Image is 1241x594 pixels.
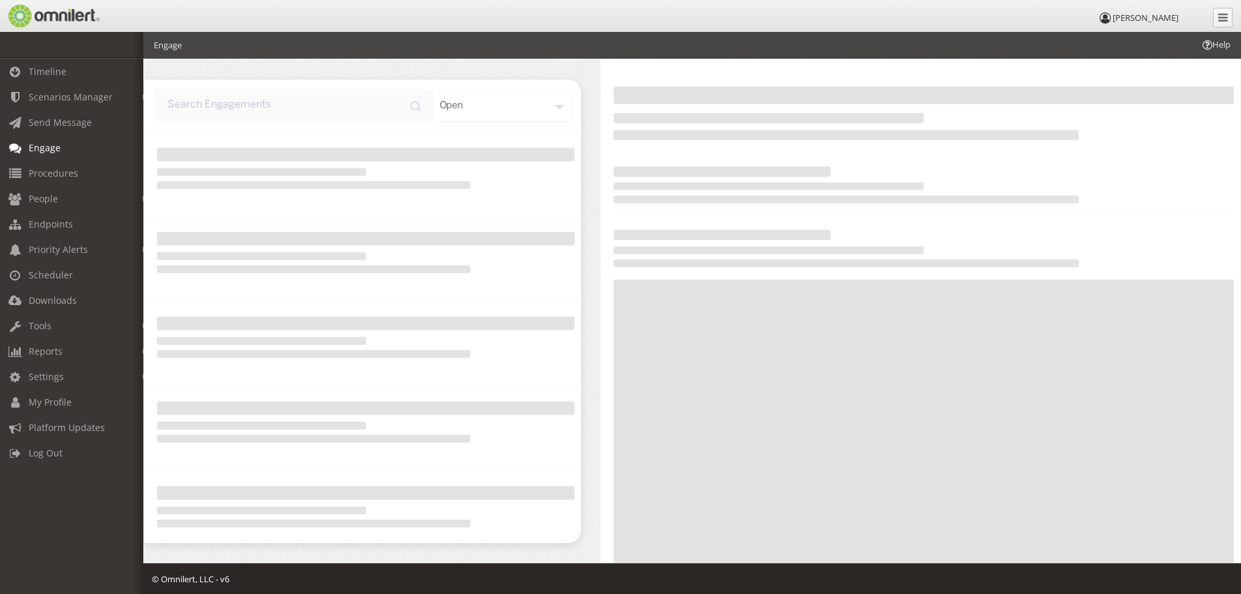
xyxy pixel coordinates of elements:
span: Platform Updates [29,421,105,434]
span: Reports [29,345,63,357]
span: Send Message [29,116,92,128]
span: [PERSON_NAME] [1113,12,1178,23]
span: My Profile [29,396,72,408]
span: Help [1201,38,1231,51]
span: Engage [29,141,61,154]
span: Scenarios Manager [29,91,113,103]
span: Timeline [29,65,66,78]
div: open [433,89,572,122]
span: Endpoints [29,218,73,230]
span: Log Out [29,447,63,459]
span: Downloads [29,294,77,306]
li: Engage [154,39,182,52]
span: Scheduler [29,269,73,281]
a: Collapse Menu [1213,8,1233,27]
span: People [29,192,58,205]
span: Settings [29,370,64,383]
span: Priority Alerts [29,243,88,256]
span: Tools [29,319,51,332]
span: Procedures [29,167,78,179]
span: © Omnilert, LLC - v6 [152,573,229,585]
img: Omnilert [7,5,100,27]
input: input [154,89,433,122]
